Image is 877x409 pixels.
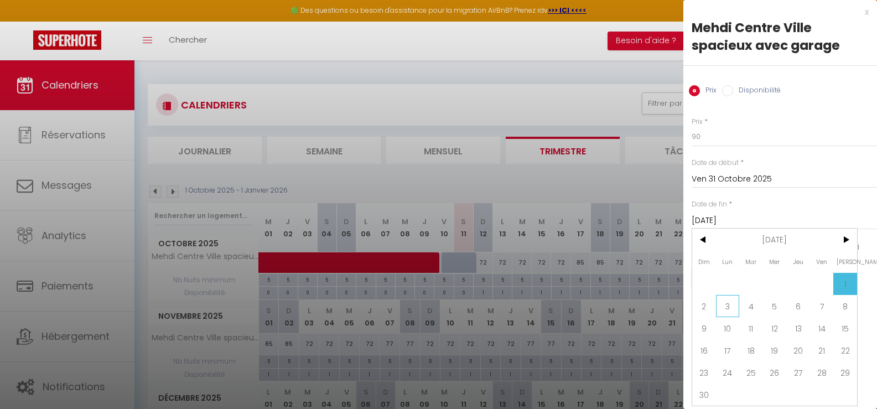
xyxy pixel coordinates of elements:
[692,295,716,317] span: 2
[692,384,716,406] span: 30
[763,339,787,361] span: 19
[786,317,810,339] span: 13
[739,251,763,273] span: Mar
[733,85,781,97] label: Disponibilité
[692,317,716,339] span: 9
[716,317,740,339] span: 10
[786,339,810,361] span: 20
[786,251,810,273] span: Jeu
[833,361,857,384] span: 29
[692,117,703,127] label: Prix
[833,295,857,317] span: 8
[692,251,716,273] span: Dim
[810,361,834,384] span: 28
[692,229,716,251] span: <
[810,317,834,339] span: 14
[763,251,787,273] span: Mer
[716,295,740,317] span: 3
[833,273,857,295] span: 1
[692,199,727,210] label: Date de fin
[786,295,810,317] span: 6
[739,339,763,361] span: 18
[692,158,739,168] label: Date de début
[833,339,857,361] span: 22
[810,339,834,361] span: 21
[763,361,787,384] span: 26
[810,295,834,317] span: 7
[692,339,716,361] span: 16
[833,251,857,273] span: [PERSON_NAME]
[786,361,810,384] span: 27
[739,361,763,384] span: 25
[716,229,834,251] span: [DATE]
[716,361,740,384] span: 24
[739,295,763,317] span: 4
[692,19,869,54] div: Mehdi Centre Ville spacieux avec garage
[833,229,857,251] span: >
[716,339,740,361] span: 17
[810,251,834,273] span: Ven
[683,6,869,19] div: x
[833,317,857,339] span: 15
[716,251,740,273] span: Lun
[739,317,763,339] span: 11
[763,295,787,317] span: 5
[692,361,716,384] span: 23
[763,317,787,339] span: 12
[700,85,717,97] label: Prix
